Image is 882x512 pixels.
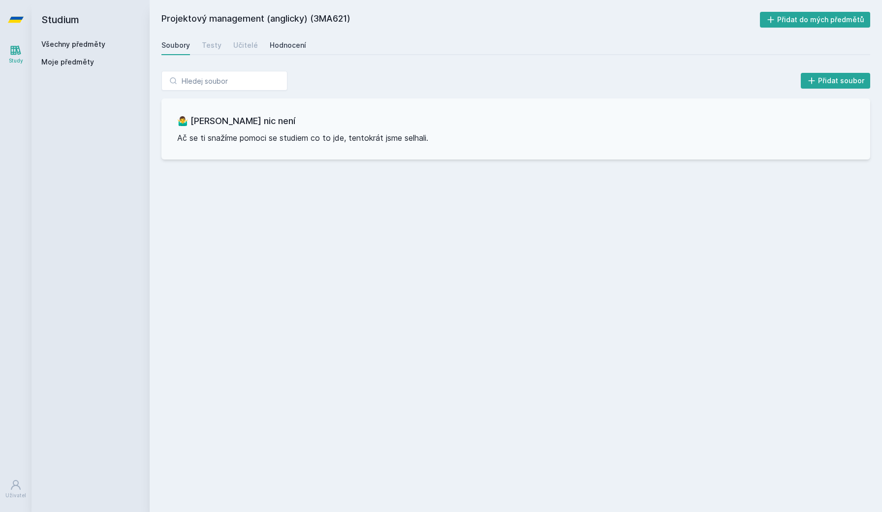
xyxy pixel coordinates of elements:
a: Soubory [161,35,190,55]
div: Uživatel [5,492,26,499]
button: Přidat do mých předmětů [760,12,871,28]
h2: Projektový management (anglicky) (3MA621) [161,12,760,28]
span: Moje předměty [41,57,94,67]
a: Všechny předměty [41,40,105,48]
a: Study [2,39,30,69]
div: Soubory [161,40,190,50]
a: Učitelé [233,35,258,55]
div: Učitelé [233,40,258,50]
a: Uživatel [2,474,30,504]
button: Přidat soubor [801,73,871,89]
a: Testy [202,35,221,55]
a: Hodnocení [270,35,306,55]
div: Hodnocení [270,40,306,50]
h3: 🤷‍♂️ [PERSON_NAME] nic není [177,114,854,128]
div: Testy [202,40,221,50]
input: Hledej soubor [161,71,287,91]
p: Ač se ti snažíme pomoci se studiem co to jde, tentokrát jsme selhali. [177,132,854,144]
div: Study [9,57,23,64]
